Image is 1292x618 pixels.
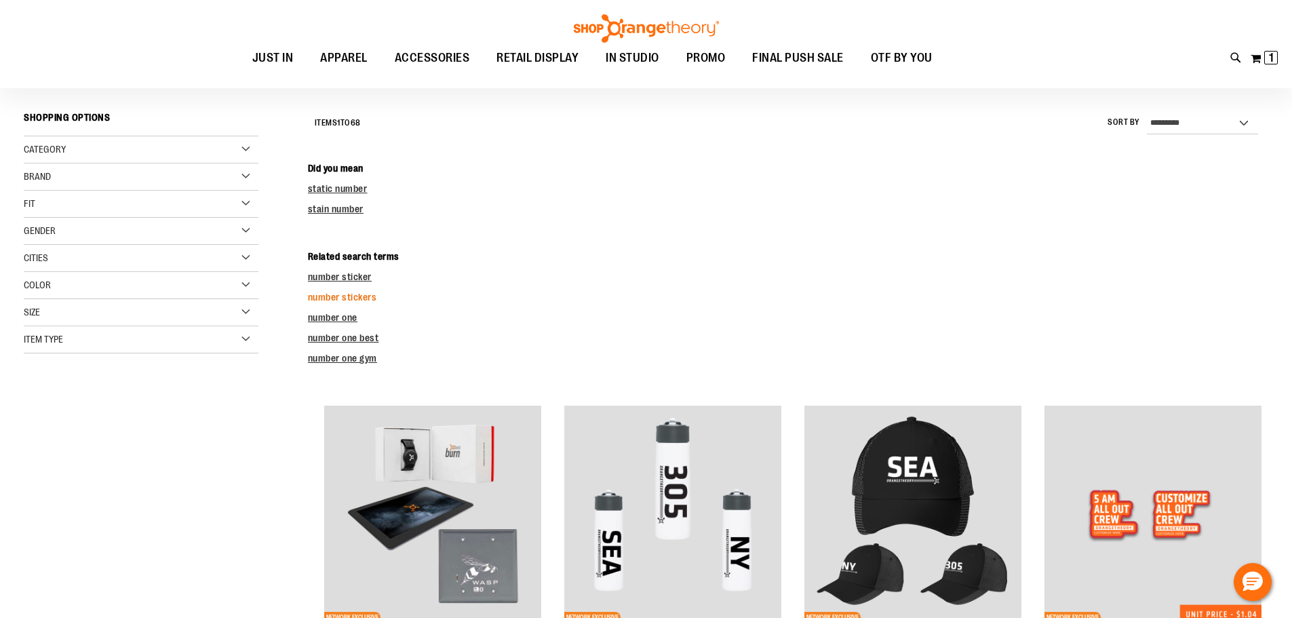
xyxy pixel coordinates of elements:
[24,307,40,317] span: Size
[592,43,673,74] a: IN STUDIO
[308,292,377,303] a: number stickers
[752,43,844,73] span: FINAL PUSH SALE
[307,43,381,74] a: APPAREL
[308,332,379,343] a: number one best
[572,14,721,43] img: Shop Orangetheory
[686,43,726,73] span: PROMO
[239,43,307,74] a: JUST IN
[24,225,56,236] span: Gender
[483,43,592,74] a: RETAIL DISPLAY
[381,43,484,74] a: ACCESSORIES
[857,43,946,74] a: OTF BY YOU
[308,353,377,364] a: number one gym
[308,183,368,194] a: static number
[24,198,35,209] span: Fit
[308,161,1268,175] dt: Did you mean
[395,43,470,73] span: ACCESSORIES
[24,171,51,182] span: Brand
[24,252,48,263] span: Cities
[24,144,66,155] span: Category
[308,312,357,323] a: number one
[496,43,579,73] span: RETAIL DISPLAY
[24,106,258,136] strong: Shopping Options
[308,271,372,282] a: number sticker
[315,113,361,134] h2: Items to
[308,204,364,214] a: stain number
[24,334,63,345] span: Item Type
[1108,117,1140,128] label: Sort By
[871,43,933,73] span: OTF BY YOU
[320,43,368,73] span: APPAREL
[308,250,1268,263] dt: Related search terms
[606,43,659,73] span: IN STUDIO
[337,118,340,128] span: 1
[673,43,739,74] a: PROMO
[351,118,361,128] span: 68
[739,43,857,74] a: FINAL PUSH SALE
[1269,51,1274,64] span: 1
[24,279,51,290] span: Color
[1234,563,1272,601] button: Hello, have a question? Let’s chat.
[252,43,294,73] span: JUST IN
